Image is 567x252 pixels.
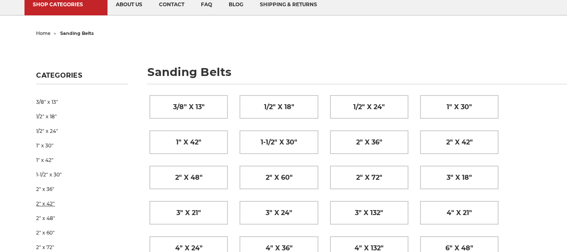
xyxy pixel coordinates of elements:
[150,201,227,224] a: 3" x 21"
[330,131,408,154] a: 2" x 36"
[261,135,297,149] span: 1-1/2" x 30"
[150,131,227,154] a: 1" x 42"
[36,211,128,225] a: 2" x 48"
[447,206,472,220] span: 4" x 21"
[330,166,408,189] a: 2" x 72"
[240,131,318,154] a: 1-1/2" x 30"
[36,225,128,240] a: 2" x 60"
[36,153,128,167] a: 1" x 42"
[36,30,51,36] a: home
[264,100,294,114] span: 1/2" x 18"
[356,135,382,149] span: 2" x 36"
[33,1,99,7] div: SHOP CATEGORIES
[175,171,203,185] span: 2" x 48"
[420,131,498,154] a: 2" x 42"
[240,166,318,189] a: 2" x 60"
[447,171,472,185] span: 3" x 18"
[36,95,128,109] a: 3/8" x 13"
[356,171,382,185] span: 2" x 72"
[173,100,205,114] span: 3/8" x 13"
[60,30,94,36] span: sanding belts
[447,100,472,114] span: 1" x 30"
[150,95,227,118] a: 3/8" x 13"
[176,206,201,220] span: 3" x 21"
[36,124,128,138] a: 1/2" x 24"
[36,138,128,153] a: 1" x 30"
[36,109,128,124] a: 1/2" x 18"
[150,166,227,189] a: 2" x 48"
[36,167,128,182] a: 1-1/2" x 30"
[266,206,292,220] span: 3" x 24"
[240,95,318,118] a: 1/2" x 18"
[266,171,293,185] span: 2" x 60"
[330,201,408,224] a: 3" x 132"
[353,100,385,114] span: 1/2" x 24"
[446,135,473,149] span: 2" x 42"
[330,95,408,118] a: 1/2" x 24"
[36,196,128,211] a: 2" x 42"
[240,201,318,224] a: 3" x 24"
[355,206,383,220] span: 3" x 132"
[420,201,498,224] a: 4" x 21"
[420,166,498,189] a: 3" x 18"
[176,135,201,149] span: 1" x 42"
[36,182,128,196] a: 2" x 36"
[420,95,498,118] a: 1" x 30"
[36,71,128,84] h5: Categories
